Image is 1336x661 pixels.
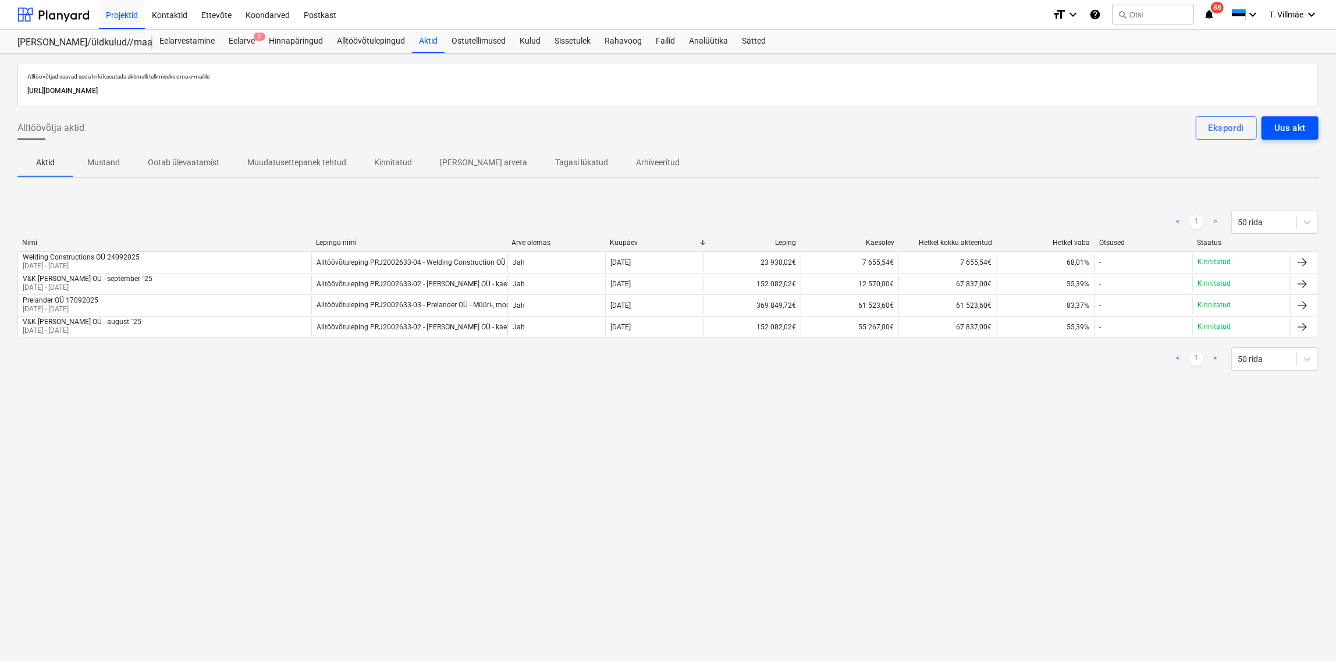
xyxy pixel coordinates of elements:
div: - [1100,280,1102,288]
p: Muudatusettepanek tehtud [247,157,346,169]
div: [DATE] [610,323,631,331]
a: Alltöövõtulepingud [330,30,412,53]
p: Kinnitatud [1198,257,1231,267]
p: Kinnitatud [374,157,412,169]
div: Alltöövõtuleping PRJ2002633-02 - [PERSON_NAME] OÜ - kaeved, alused ja katendid [317,323,578,331]
p: Kinnitatud [1198,279,1231,289]
div: Käesolev [805,239,894,247]
div: 7 655,54€ [898,253,996,272]
button: Uus akt [1262,116,1319,140]
div: 12 570,00€ [801,275,898,293]
iframe: Chat Widget [1278,605,1336,661]
div: Leping [708,239,796,247]
a: Previous page [1171,352,1185,366]
div: 61 523,60€ [801,296,898,315]
div: V&K [PERSON_NAME] OÜ - september ´25 [23,275,152,283]
a: Aktid [412,30,445,53]
a: Analüütika [682,30,735,53]
div: Jah [507,296,605,315]
div: 369 849,72€ [703,296,801,315]
p: Kinnitatud [1198,322,1231,332]
a: Failid [649,30,682,53]
a: Page 1 is your current page [1189,352,1203,366]
a: Kulud [513,30,548,53]
div: [PERSON_NAME]/üldkulud//maatööd (2101817//2101766) [17,37,138,49]
div: Jah [507,318,605,336]
div: Nimi [22,239,307,247]
div: 152 082,02€ [703,275,801,293]
p: Aktid [31,157,59,169]
span: 68,01% [1067,258,1090,266]
p: [PERSON_NAME] arveta [440,157,527,169]
a: Sissetulek [548,30,598,53]
p: Kinnitatud [1198,300,1231,310]
span: Alltöövõtja aktid [17,121,84,135]
div: Hetkel kokku akteeritud [904,239,992,247]
div: 61 523,60€ [898,296,996,315]
div: [DATE] [610,280,631,288]
div: 55 267,00€ [801,318,898,336]
p: Arhiveeritud [636,157,680,169]
div: 23 930,02€ [703,253,801,272]
div: Jah [507,275,605,293]
div: Eelarve [222,30,262,53]
span: 55,39% [1067,323,1090,331]
a: Sätted [735,30,773,53]
p: [DATE] - [DATE] [23,304,98,314]
div: [DATE] [610,301,631,310]
a: Ostutellimused [445,30,513,53]
div: - [1100,301,1102,310]
div: Alltöövõtuleping PRJ2002633-04 - Welding Construction OÜ - terastooted [317,258,547,266]
p: [DATE] - [DATE] [23,326,141,336]
p: Ootab ülevaatamist [148,157,219,169]
a: Rahavoog [598,30,649,53]
div: [DATE] [610,258,631,266]
div: Uus akt [1274,120,1306,136]
button: Ekspordi [1196,116,1257,140]
div: 67 837,00€ [898,318,996,336]
div: - [1100,323,1102,331]
a: Page 1 is your current page [1189,215,1203,229]
div: Jah [507,253,605,272]
a: Eelarvestamine [152,30,222,53]
p: Mustand [87,157,120,169]
div: Alltöövõtuleping PRJ2002633-02 - [PERSON_NAME] OÜ - kaeved, alused ja katendid [317,280,578,288]
div: Otsused [1099,239,1188,247]
div: V&K [PERSON_NAME] OÜ - august ´25 [23,318,141,326]
div: Kuupäev [610,239,698,247]
p: Tagasi lükatud [555,157,608,169]
div: Vestlusvidin [1278,605,1336,661]
div: Ekspordi [1209,120,1244,136]
div: Welding Constructions OÜ 24092025 [23,253,140,261]
div: Arve olemas [512,239,601,247]
a: Previous page [1171,215,1185,229]
div: Hetkel vaba [1001,239,1090,247]
a: Next page [1208,215,1222,229]
p: Alltöövõtjad saavad seda linki kasutada aktimalli tellimiseks oma e-mailile [27,73,1309,80]
p: [DATE] - [DATE] [23,261,140,271]
div: - [1100,258,1102,266]
div: 7 655,54€ [801,253,898,272]
span: 2 [254,33,265,41]
span: 83,37% [1067,301,1090,310]
div: Staatus [1198,239,1286,247]
p: [DATE] - [DATE] [23,283,152,293]
a: Next page [1208,352,1222,366]
div: Alltöövõtuleping PRJ2002633-03 - Prelander OÜ - Müüri-, montaaži- ja betoonitööd [317,301,575,310]
p: [URL][DOMAIN_NAME] [27,85,1309,97]
div: Lepingu nimi [316,239,503,247]
a: Eelarve2 [222,30,262,53]
div: 67 837,00€ [898,275,996,293]
div: 152 082,02€ [703,318,801,336]
a: Hinnapäringud [262,30,330,53]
